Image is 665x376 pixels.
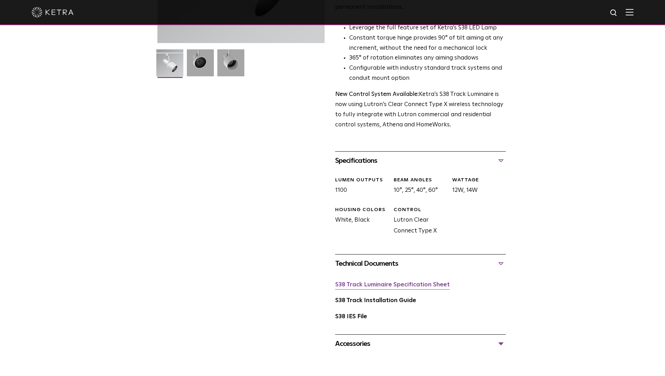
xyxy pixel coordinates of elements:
[335,91,419,97] strong: New Control System Available:
[626,9,633,15] img: Hamburger%20Nav.svg
[610,9,618,18] img: search icon
[447,177,505,196] div: 12W, 14W
[335,338,506,349] div: Accessories
[330,177,388,196] div: 1100
[349,53,506,63] li: 365° of rotation eliminates any aiming shadows
[452,177,505,184] div: WATTAGE
[335,207,388,214] div: HOUSING COLORS
[335,258,506,269] div: Technical Documents
[335,314,367,320] a: S38 IES File
[349,33,506,54] li: Constant torque hinge provides 90° of tilt aiming at any increment, without the need for a mechan...
[335,155,506,166] div: Specifications
[335,282,450,288] a: S38 Track Luminaire Specification Sheet
[349,23,506,33] li: Leverage the full feature set of Ketra’s S38 LED Lamp
[32,7,74,18] img: ketra-logo-2019-white
[217,49,244,82] img: 9e3d97bd0cf938513d6e
[187,49,214,82] img: 3b1b0dc7630e9da69e6b
[349,63,506,84] li: Configurable with industry standard track systems and conduit mount option
[335,177,388,184] div: LUMEN OUTPUTS
[394,177,447,184] div: BEAM ANGLES
[335,90,506,130] p: Ketra’s S38 Track Luminaire is now using Lutron’s Clear Connect Type X wireless technology to ful...
[388,177,447,196] div: 10°, 25°, 40°, 60°
[394,207,447,214] div: CONTROL
[335,298,416,304] a: S38 Track Installation Guide
[388,207,447,237] div: Lutron Clear Connect Type X
[330,207,388,237] div: White, Black
[156,49,183,82] img: S38-Track-Luminaire-2021-Web-Square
